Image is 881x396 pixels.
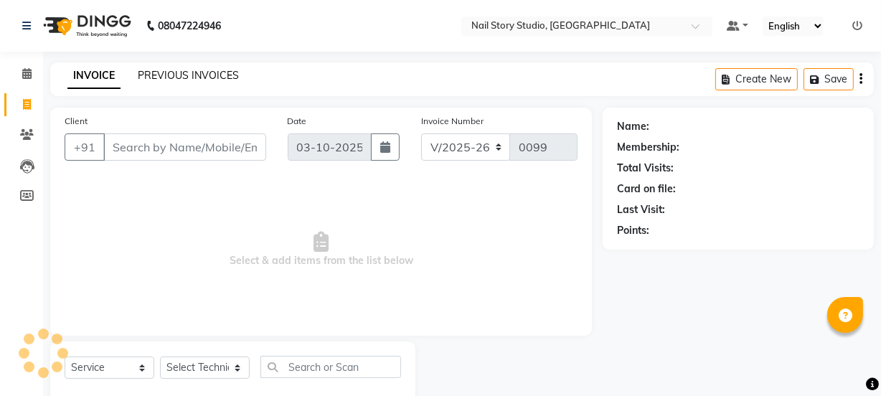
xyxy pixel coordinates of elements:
[138,69,239,82] a: PREVIOUS INVOICES
[617,223,649,238] div: Points:
[421,115,484,128] label: Invoice Number
[804,68,854,90] button: Save
[617,161,674,176] div: Total Visits:
[65,178,578,321] span: Select & add items from the list below
[617,181,676,197] div: Card on file:
[617,202,665,217] div: Last Visit:
[67,63,121,89] a: INVOICE
[288,115,307,128] label: Date
[65,133,105,161] button: +91
[715,68,798,90] button: Create New
[103,133,266,161] input: Search by Name/Mobile/Email/Code
[260,356,401,378] input: Search or Scan
[617,140,679,155] div: Membership:
[158,6,221,46] b: 08047224946
[617,119,649,134] div: Name:
[65,115,88,128] label: Client
[37,6,135,46] img: logo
